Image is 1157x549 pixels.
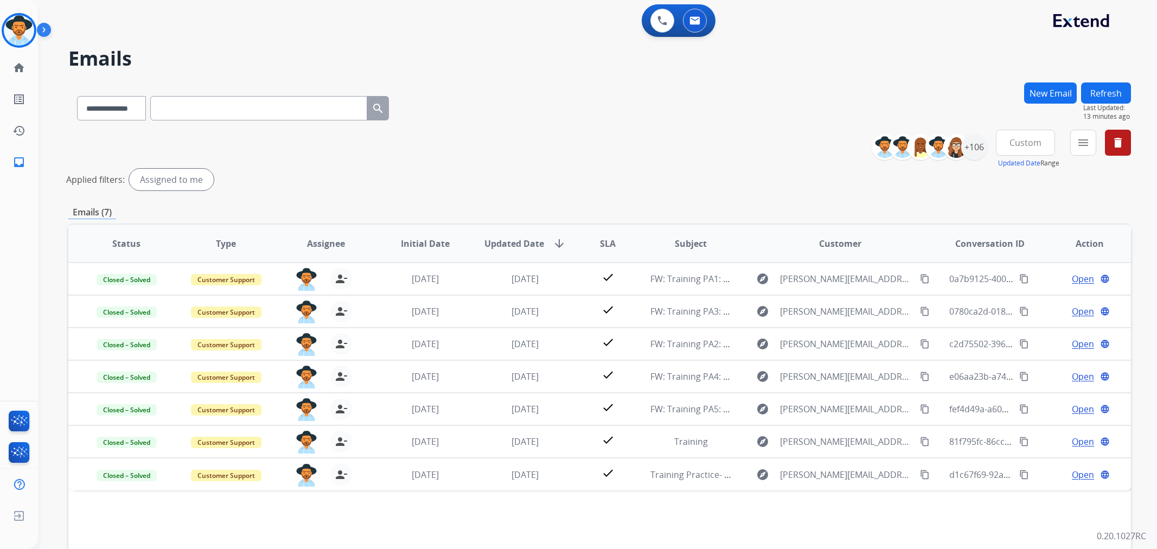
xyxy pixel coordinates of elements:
span: [DATE] [512,273,539,285]
span: Status [112,237,140,250]
span: [PERSON_NAME][EMAIL_ADDRESS][PERSON_NAME][DOMAIN_NAME] [780,468,913,481]
span: Open [1072,468,1094,481]
span: fef4d49a-a60e-4966-a753-2efeac186c68 [949,403,1109,415]
mat-icon: language [1100,274,1110,284]
mat-icon: content_copy [1019,372,1029,381]
p: 0.20.1027RC [1097,529,1146,542]
mat-icon: content_copy [920,307,930,316]
span: Open [1072,435,1094,448]
img: agent-avatar [296,398,317,421]
mat-icon: explore [756,305,769,318]
mat-icon: content_copy [920,372,930,381]
span: Conversation ID [955,237,1025,250]
span: Closed – Solved [97,339,157,350]
span: Closed – Solved [97,470,157,481]
span: c2d75502-396a-4780-8ec0-9f0a16a66d91 [949,338,1114,350]
span: Customer Support [191,470,261,481]
span: Type [216,237,236,250]
span: [DATE] [412,371,439,382]
mat-icon: explore [756,403,769,416]
span: [PERSON_NAME][EMAIL_ADDRESS][DOMAIN_NAME] [780,305,913,318]
img: avatar [4,15,34,46]
mat-icon: content_copy [1019,339,1029,349]
span: [PERSON_NAME][EMAIL_ADDRESS][DOMAIN_NAME] [780,403,913,416]
span: Range [998,158,1059,168]
span: FW: Training PA3: Do Not Assign ([PERSON_NAME]) [650,305,856,317]
mat-icon: content_copy [1019,307,1029,316]
span: Initial Date [401,237,450,250]
span: [DATE] [412,436,439,448]
mat-icon: check [602,433,615,446]
mat-icon: delete [1111,136,1124,149]
span: 81f795fc-86cc-48c6-a4c1-bc4dcc6461ea [949,436,1109,448]
span: Customer Support [191,437,261,448]
span: Open [1072,305,1094,318]
span: 13 minutes ago [1083,112,1131,121]
th: Action [1031,225,1131,263]
mat-icon: menu [1077,136,1090,149]
mat-icon: person_remove [335,403,348,416]
mat-icon: check [602,336,615,349]
button: Updated Date [998,159,1040,168]
mat-icon: language [1100,307,1110,316]
mat-icon: person_remove [335,468,348,481]
mat-icon: check [602,368,615,381]
img: agent-avatar [296,366,317,388]
span: Open [1072,403,1094,416]
mat-icon: arrow_downward [553,237,566,250]
mat-icon: person_remove [335,435,348,448]
mat-icon: explore [756,468,769,481]
mat-icon: language [1100,437,1110,446]
span: [DATE] [512,436,539,448]
span: e06aa23b-a749-49c1-bc14-df86f9c36237 [949,371,1112,382]
mat-icon: check [602,271,615,284]
span: Customer Support [191,372,261,383]
mat-icon: content_copy [920,274,930,284]
span: [PERSON_NAME][EMAIL_ADDRESS][DOMAIN_NAME] [780,370,913,383]
mat-icon: inbox [12,156,25,169]
mat-icon: content_copy [1019,437,1029,446]
mat-icon: content_copy [1019,404,1029,414]
span: Customer Support [191,274,261,285]
mat-icon: person_remove [335,337,348,350]
span: [DATE] [512,403,539,415]
button: Refresh [1081,82,1131,104]
span: 0a7b9125-400f-4d11-8c74-7db2373bec5b [949,273,1116,285]
span: Training Practice- New Email [650,469,766,481]
span: Assignee [307,237,345,250]
mat-icon: check [602,401,615,414]
span: Training [674,436,708,448]
span: [DATE] [412,469,439,481]
span: Subject [675,237,707,250]
span: [DATE] [412,305,439,317]
span: Last Updated: [1083,104,1131,112]
span: Open [1072,337,1094,350]
span: FW: Training PA5: Do Not Assign ([PERSON_NAME]) [650,403,856,415]
span: [PERSON_NAME][EMAIL_ADDRESS][PERSON_NAME][DOMAIN_NAME] [780,435,913,448]
p: Emails (7) [68,206,116,219]
mat-icon: person_remove [335,305,348,318]
mat-icon: check [602,467,615,480]
mat-icon: content_copy [1019,470,1029,480]
span: FW: Training PA1: Do Not Assign ([PERSON_NAME]) [650,273,856,285]
div: +106 [961,134,987,160]
span: Customer Support [191,404,261,416]
mat-icon: explore [756,370,769,383]
img: agent-avatar [296,301,317,323]
mat-icon: content_copy [920,404,930,414]
span: Closed – Solved [97,274,157,285]
mat-icon: language [1100,372,1110,381]
span: Customer Support [191,307,261,318]
img: agent-avatar [296,464,317,487]
span: [DATE] [512,371,539,382]
mat-icon: person_remove [335,370,348,383]
img: agent-avatar [296,268,317,291]
span: [DATE] [412,338,439,350]
div: Assigned to me [129,169,214,190]
p: Applied filters: [66,173,125,186]
mat-icon: list_alt [12,93,25,106]
span: FW: Training PA4: Do Not Assign ([PERSON_NAME]) [650,371,856,382]
span: [DATE] [412,273,439,285]
span: [PERSON_NAME][EMAIL_ADDRESS][DOMAIN_NAME] [780,337,913,350]
mat-icon: language [1100,404,1110,414]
